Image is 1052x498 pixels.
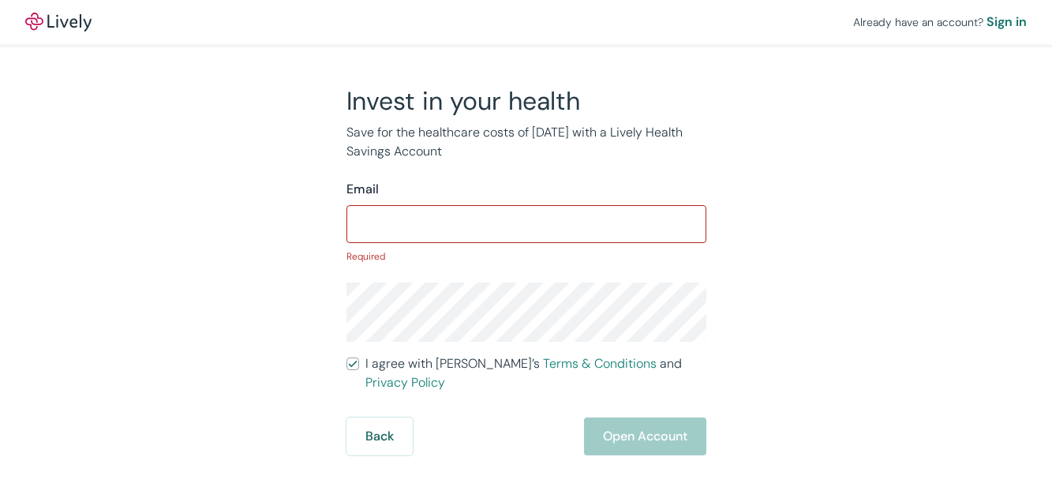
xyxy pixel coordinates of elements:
[365,374,445,391] a: Privacy Policy
[346,85,706,117] h2: Invest in your health
[346,249,706,264] p: Required
[346,180,379,199] label: Email
[986,13,1027,32] a: Sign in
[853,13,1027,32] div: Already have an account?
[346,123,706,161] p: Save for the healthcare costs of [DATE] with a Lively Health Savings Account
[25,13,92,32] img: Lively
[365,354,706,392] span: I agree with [PERSON_NAME]’s and
[346,417,413,455] button: Back
[25,13,92,32] a: LivelyLively
[543,355,657,372] a: Terms & Conditions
